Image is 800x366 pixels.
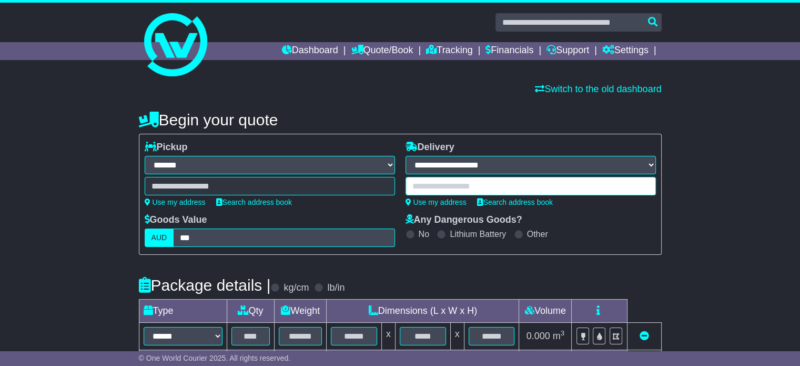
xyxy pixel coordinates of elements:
[477,198,553,206] a: Search address book
[381,323,395,350] td: x
[535,84,661,94] a: Switch to the old dashboard
[519,300,572,323] td: Volume
[351,42,413,60] a: Quote/Book
[561,329,565,337] sup: 3
[546,42,589,60] a: Support
[139,111,662,128] h4: Begin your quote
[275,300,327,323] td: Weight
[283,282,309,294] label: kg/cm
[527,229,548,239] label: Other
[602,42,649,60] a: Settings
[145,214,207,226] label: Goods Value
[227,300,275,323] td: Qty
[526,331,550,341] span: 0.000
[426,42,472,60] a: Tracking
[553,331,565,341] span: m
[145,229,174,247] label: AUD
[406,198,467,206] a: Use my address
[282,42,338,60] a: Dashboard
[145,198,206,206] a: Use my address
[139,300,227,323] td: Type
[145,142,188,153] label: Pickup
[406,214,522,226] label: Any Dangerous Goods?
[640,331,649,341] a: Remove this item
[485,42,533,60] a: Financials
[327,300,519,323] td: Dimensions (L x W x H)
[419,229,429,239] label: No
[327,282,345,294] label: lb/in
[139,276,271,294] h4: Package details |
[139,354,291,362] span: © One World Courier 2025. All rights reserved.
[216,198,292,206] a: Search address book
[450,229,506,239] label: Lithium Battery
[450,323,464,350] td: x
[406,142,454,153] label: Delivery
